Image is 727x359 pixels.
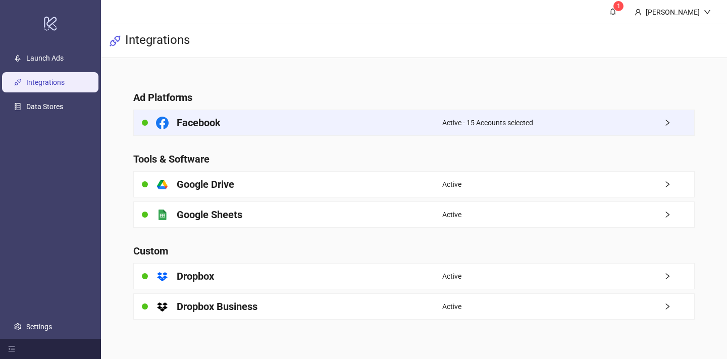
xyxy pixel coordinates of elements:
[26,78,65,86] a: Integrations
[133,293,695,320] a: Dropbox BusinessActiveright
[664,181,694,188] span: right
[133,263,695,289] a: DropboxActiveright
[133,110,695,136] a: FacebookActive - 15 Accounts selectedright
[133,201,695,228] a: Google SheetsActiveright
[442,271,461,282] span: Active
[133,171,695,197] a: Google DriveActiveright
[704,9,711,16] span: down
[133,90,695,105] h4: Ad Platforms
[442,301,461,312] span: Active
[635,9,642,16] span: user
[664,211,694,218] span: right
[442,117,533,128] span: Active - 15 Accounts selected
[26,102,63,111] a: Data Stores
[26,323,52,331] a: Settings
[133,244,695,258] h4: Custom
[442,179,461,190] span: Active
[125,32,190,49] h3: Integrations
[8,345,15,352] span: menu-fold
[109,35,121,47] span: api
[177,208,242,222] h4: Google Sheets
[664,273,694,280] span: right
[177,116,221,130] h4: Facebook
[133,152,695,166] h4: Tools & Software
[177,269,214,283] h4: Dropbox
[609,8,616,15] span: bell
[617,3,620,10] span: 1
[26,54,64,62] a: Launch Ads
[664,303,694,310] span: right
[177,299,257,314] h4: Dropbox Business
[442,209,461,220] span: Active
[177,177,234,191] h4: Google Drive
[613,1,624,11] sup: 1
[642,7,704,18] div: [PERSON_NAME]
[664,119,694,126] span: right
